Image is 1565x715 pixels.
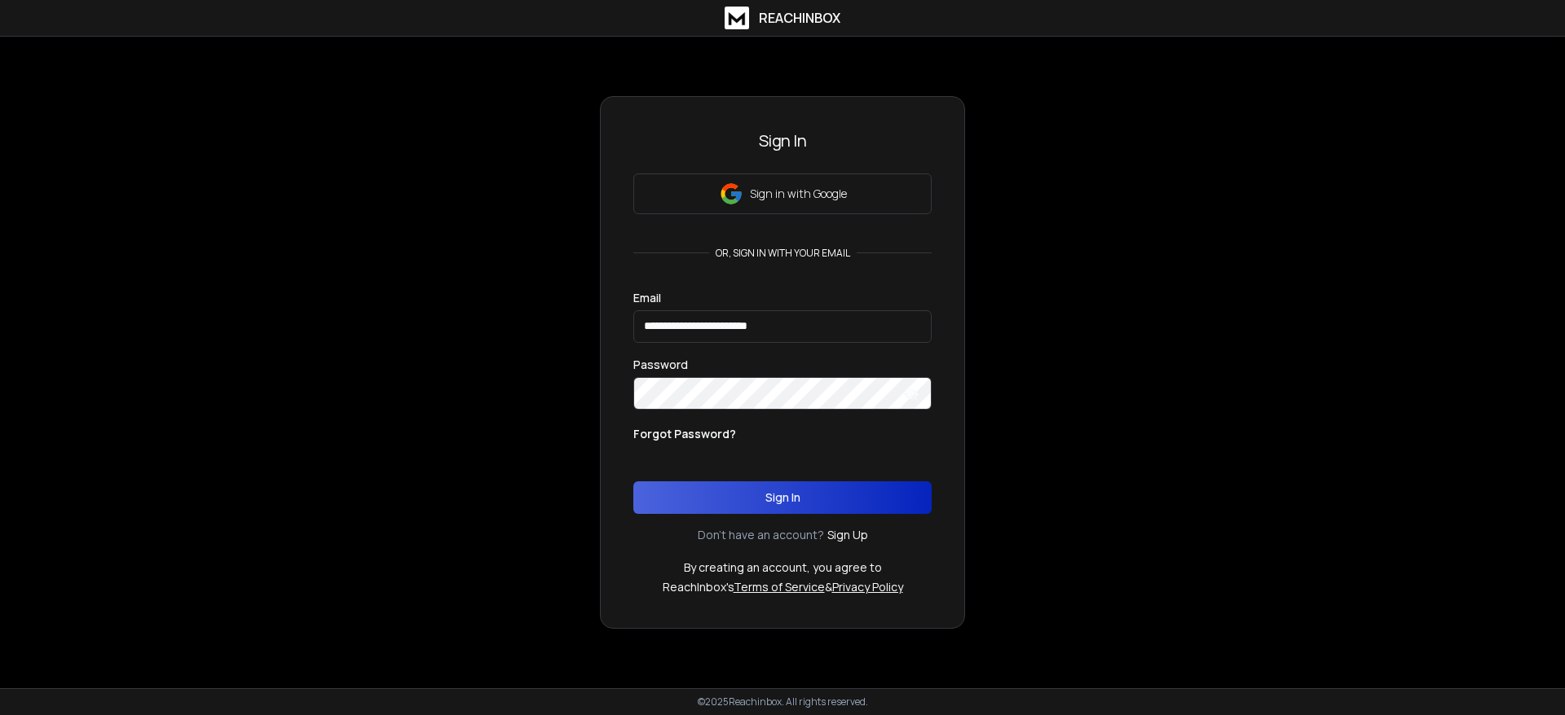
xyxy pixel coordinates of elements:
p: Sign in with Google [750,186,847,202]
p: © 2025 Reachinbox. All rights reserved. [698,695,868,708]
img: logo [725,7,749,29]
label: Email [633,292,661,304]
button: Sign in with Google [633,173,932,214]
a: Sign Up [827,527,868,543]
a: Terms of Service [734,579,825,594]
h3: Sign In [633,129,932,152]
p: Forgot Password? [633,426,736,442]
button: Sign In [633,481,932,514]
label: Password [633,359,688,371]
p: or, sign in with your email [709,247,857,260]
p: By creating an account, you agree to [684,559,882,576]
p: Don't have an account? [698,527,824,543]
a: Privacy Policy [832,579,903,594]
h1: ReachInbox [759,8,840,28]
p: ReachInbox's & [663,579,903,595]
a: ReachInbox [725,7,840,29]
